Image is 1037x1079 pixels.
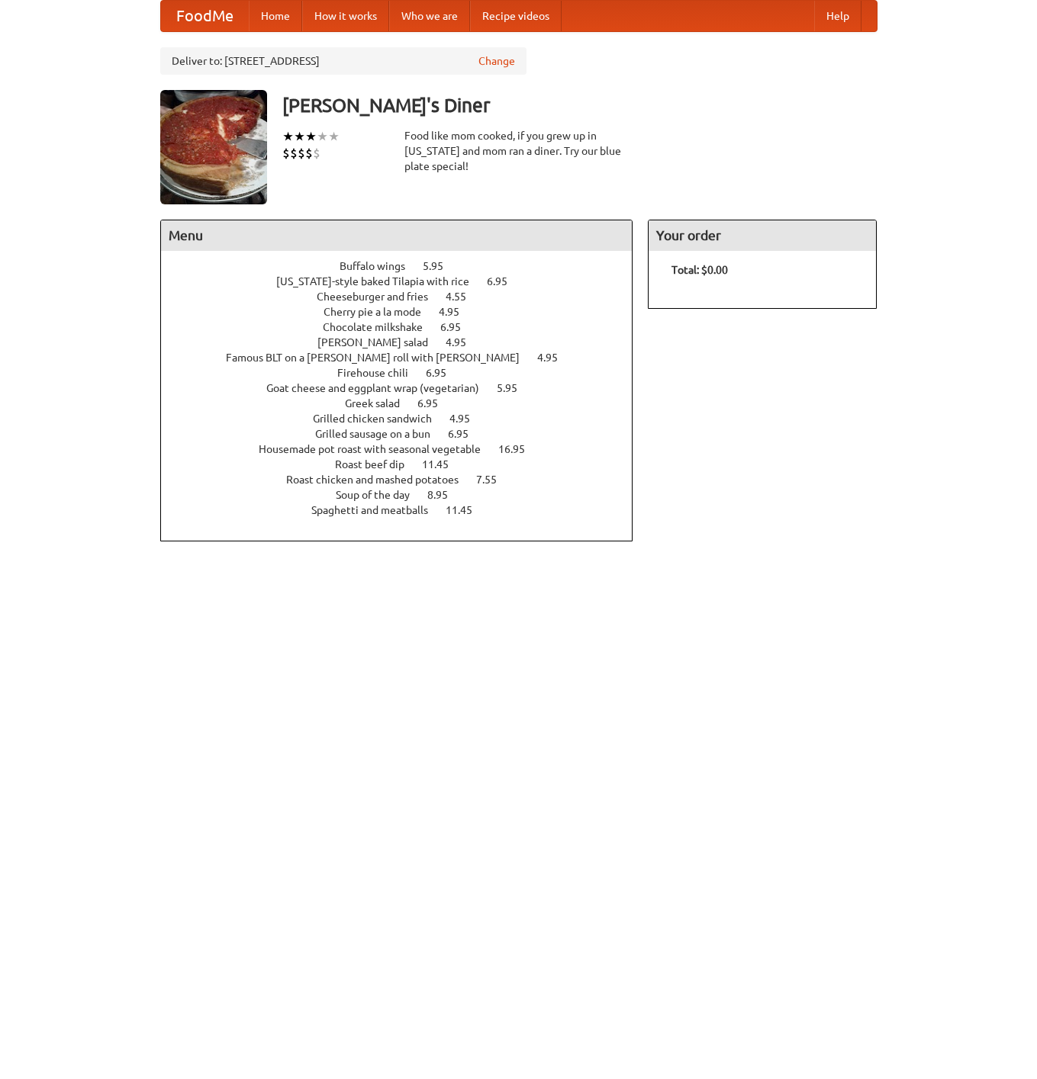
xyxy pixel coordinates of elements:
[340,260,420,272] span: Buffalo wings
[498,443,540,455] span: 16.95
[671,264,728,276] b: Total: $0.00
[317,291,494,303] a: Cheeseburger and fries 4.55
[266,382,494,394] span: Goat cheese and eggplant wrap (vegetarian)
[313,413,498,425] a: Grilled chicken sandwich 4.95
[814,1,861,31] a: Help
[340,260,472,272] a: Buffalo wings 5.95
[317,336,494,348] a: [PERSON_NAME] salad 4.95
[276,275,536,287] a: [US_STATE]-style baked Tilapia with rice 6.95
[302,1,389,31] a: How it works
[335,458,477,470] a: Roast beef dip 11.45
[313,145,320,162] li: $
[290,145,298,162] li: $
[305,145,313,162] li: $
[336,489,425,501] span: Soup of the day
[404,128,633,174] div: Food like mom cooked, if you grew up in [US_STATE] and mom ran a diner. Try our blue plate special!
[298,145,305,162] li: $
[276,275,485,287] span: [US_STATE]-style baked Tilapia with rice
[497,382,533,394] span: 5.95
[226,352,586,364] a: Famous BLT on a [PERSON_NAME] roll with [PERSON_NAME] 4.95
[282,90,878,120] h3: [PERSON_NAME]'s Diner
[282,145,290,162] li: $
[294,128,305,145] li: ★
[311,504,443,516] span: Spaghetti and meatballs
[649,220,876,251] h4: Your order
[324,306,436,318] span: Cherry pie a la mode
[315,428,497,440] a: Grilled sausage on a bun 6.95
[537,352,573,364] span: 4.95
[161,220,633,251] h4: Menu
[282,128,294,145] li: ★
[345,397,466,409] a: Greek salad 6.95
[317,336,443,348] span: [PERSON_NAME] salad
[328,128,340,145] li: ★
[417,397,453,409] span: 6.95
[160,47,527,75] div: Deliver to: [STREET_ADDRESS]
[427,489,463,501] span: 8.95
[476,474,512,486] span: 7.55
[324,306,488,318] a: Cherry pie a la mode 4.95
[487,275,523,287] span: 6.95
[315,428,446,440] span: Grilled sausage on a bun
[323,321,489,333] a: Chocolate milkshake 6.95
[161,1,249,31] a: FoodMe
[446,336,481,348] span: 4.95
[426,367,462,379] span: 6.95
[345,397,415,409] span: Greek salad
[249,1,302,31] a: Home
[470,1,562,31] a: Recipe videos
[439,306,475,318] span: 4.95
[422,458,464,470] span: 11.45
[440,321,476,333] span: 6.95
[446,504,488,516] span: 11.45
[160,90,267,204] img: angular.jpg
[448,428,484,440] span: 6.95
[449,413,485,425] span: 4.95
[266,382,546,394] a: Goat cheese and eggplant wrap (vegetarian) 5.95
[313,413,447,425] span: Grilled chicken sandwich
[286,474,525,486] a: Roast chicken and mashed potatoes 7.55
[259,443,496,455] span: Housemade pot roast with seasonal vegetable
[259,443,553,455] a: Housemade pot roast with seasonal vegetable 16.95
[336,489,476,501] a: Soup of the day 8.95
[389,1,470,31] a: Who we are
[337,367,423,379] span: Firehouse chili
[323,321,438,333] span: Chocolate milkshake
[478,53,515,69] a: Change
[423,260,459,272] span: 5.95
[311,504,501,516] a: Spaghetti and meatballs 11.45
[226,352,535,364] span: Famous BLT on a [PERSON_NAME] roll with [PERSON_NAME]
[286,474,474,486] span: Roast chicken and mashed potatoes
[317,128,328,145] li: ★
[335,458,420,470] span: Roast beef dip
[317,291,443,303] span: Cheeseburger and fries
[305,128,317,145] li: ★
[446,291,481,303] span: 4.55
[337,367,475,379] a: Firehouse chili 6.95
